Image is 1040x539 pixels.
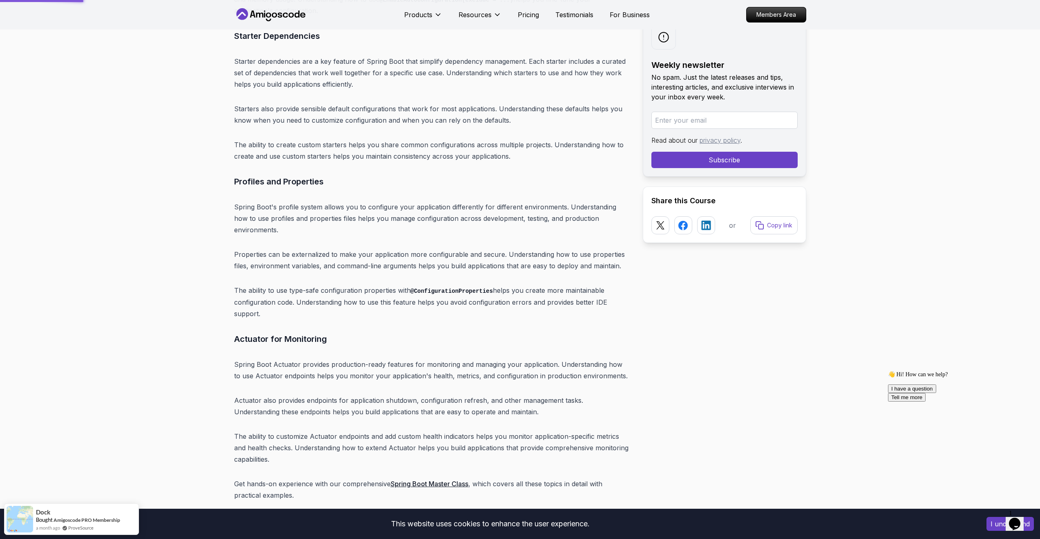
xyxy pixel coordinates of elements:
input: Enter your email [651,112,798,129]
p: Starter dependencies are a key feature of Spring Boot that simplify dependency management. Each s... [234,56,630,90]
img: provesource social proof notification image [7,506,33,532]
div: 👋 Hi! How can we help?I have a questionTell me more [3,3,150,34]
button: Copy link [750,216,798,234]
p: The ability to customize Actuator endpoints and add custom health indicators helps you monitor ap... [234,431,630,465]
div: This website uses cookies to enhance the user experience. [6,515,974,533]
h3: Profiles and Properties [234,175,630,188]
iframe: chat widget [885,368,1032,502]
a: Members Area [746,7,806,22]
p: Products [404,10,432,20]
button: Tell me more [3,25,41,34]
h3: Starter Dependencies [234,29,630,43]
h2: Share this Course [651,195,798,207]
a: privacy policy [700,136,740,144]
a: Pricing [518,10,539,20]
button: Products [404,10,442,26]
p: Read about our . [651,135,798,145]
p: The ability to create custom starters helps you share common configurations across multiple proje... [234,139,630,162]
p: Spring Boot Actuator provides production-ready features for monitoring and managing your applicat... [234,359,630,382]
a: Testimonials [555,10,593,20]
span: Bought [36,517,53,523]
p: The ability to use type-safe configuration properties with helps you create more maintainable con... [234,285,630,319]
a: For Business [610,10,650,20]
p: or [729,220,736,230]
p: No spam. Just the latest releases and tips, interesting articles, and exclusive interviews in you... [651,72,798,102]
button: Resources [458,10,501,26]
h2: Weekly newsletter [651,59,798,71]
p: Copy link [767,221,792,229]
span: 👋 Hi! How can we help? [3,4,63,10]
p: Spring Boot's profile system allows you to configure your application differently for different e... [234,201,630,236]
p: Starters also provide sensible default configurations that work for most applications. Understand... [234,103,630,126]
code: @ConfigurationProperties [411,288,493,294]
iframe: chat widget [1006,506,1032,531]
p: Resources [458,10,492,20]
button: Subscribe [651,152,798,168]
a: Amigoscode PRO Membership [54,517,120,523]
span: a month ago [36,524,60,531]
h3: Actuator for Monitoring [234,332,630,346]
p: Actuator also provides endpoints for application shutdown, configuration refresh, and other manag... [234,395,630,418]
button: I have a question [3,17,51,25]
button: Accept cookies [986,517,1034,531]
p: Properties can be externalized to make your application more configurable and secure. Understandi... [234,249,630,272]
span: Dock [36,509,50,516]
a: Spring Boot Master Class [391,480,468,488]
a: ProveSource [68,524,94,531]
p: Get hands-on experience with our comprehensive , which covers all these topics in detail with pra... [234,478,630,501]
